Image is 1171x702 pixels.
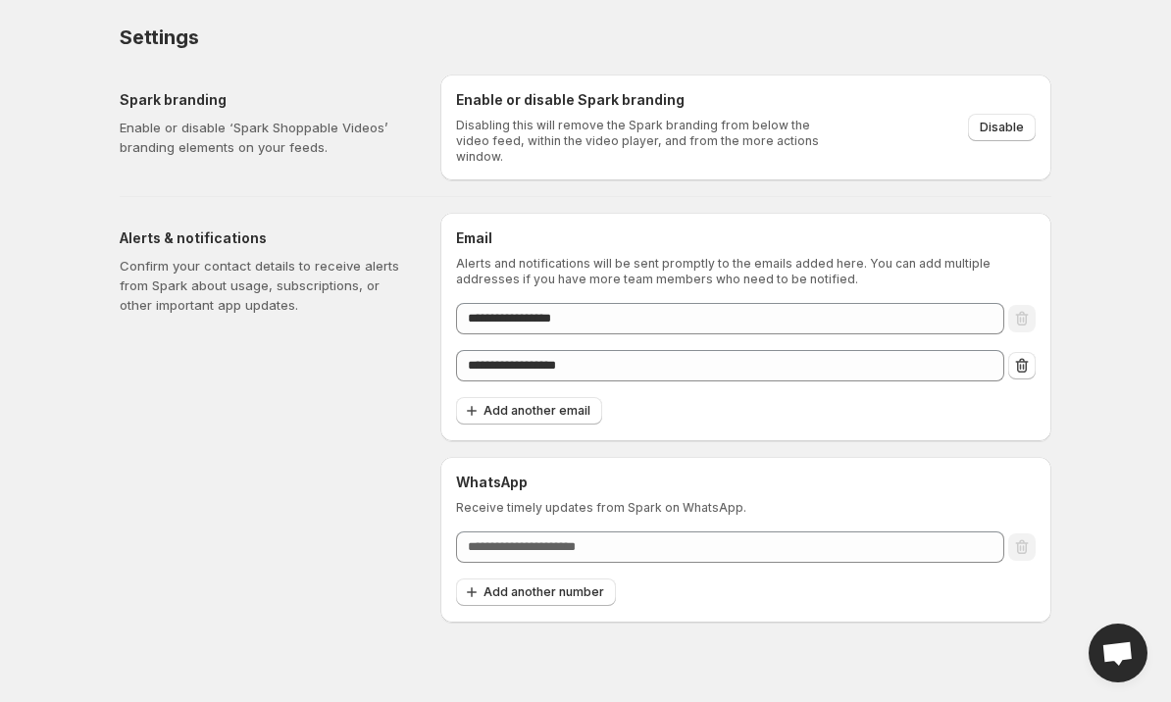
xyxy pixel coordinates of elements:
[120,25,198,49] span: Settings
[456,118,832,165] p: Disabling this will remove the Spark branding from below the video feed, within the video player,...
[456,473,1036,492] h6: WhatsApp
[120,256,409,315] p: Confirm your contact details to receive alerts from Spark about usage, subscriptions, or other im...
[1089,624,1147,682] div: Open chat
[484,403,590,419] span: Add another email
[980,120,1024,135] span: Disable
[456,256,1036,287] p: Alerts and notifications will be sent promptly to the emails added here. You can add multiple add...
[456,500,1036,516] p: Receive timely updates from Spark on WhatsApp.
[456,578,616,606] button: Add another number
[120,90,409,110] h5: Spark branding
[456,228,1036,248] h6: Email
[456,90,832,110] h6: Enable or disable Spark branding
[484,584,604,600] span: Add another number
[120,228,409,248] h5: Alerts & notifications
[456,397,602,425] button: Add another email
[1008,352,1036,379] button: Remove email
[120,118,409,157] p: Enable or disable ‘Spark Shoppable Videos’ branding elements on your feeds.
[968,114,1036,141] button: Disable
